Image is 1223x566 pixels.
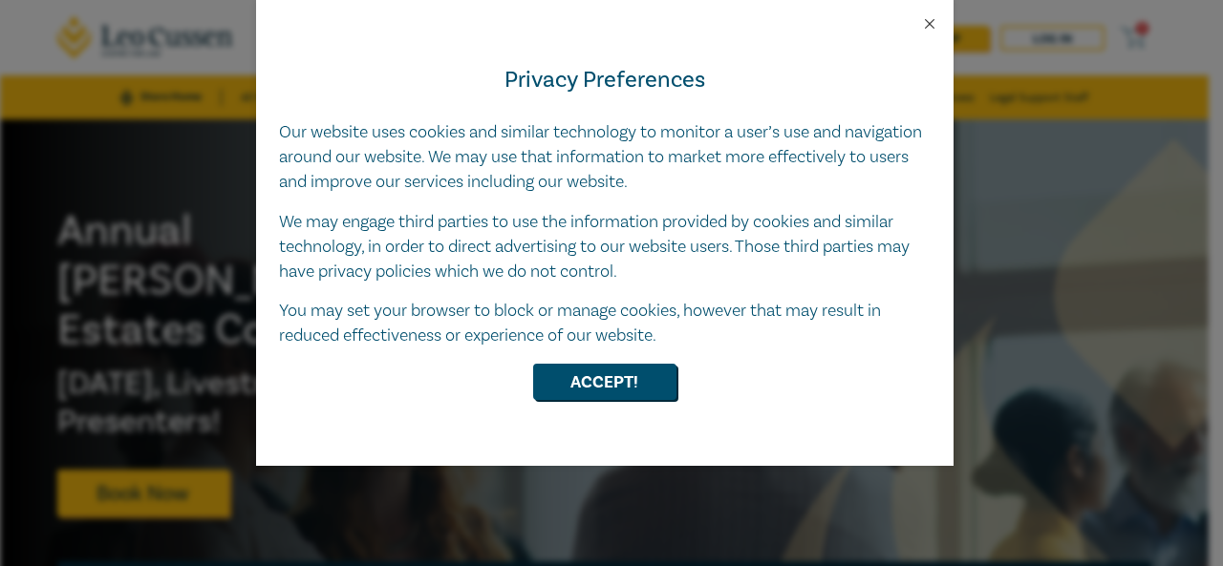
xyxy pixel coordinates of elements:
[533,364,676,400] button: Accept!
[279,299,931,348] p: You may set your browser to block or manage cookies, however that may result in reduced effective...
[279,63,931,97] h4: Privacy Preferences
[279,120,931,195] p: Our website uses cookies and similar technology to monitor a user’s use and navigation around our...
[279,210,931,284] p: We may engage third parties to use the information provided by cookies and similar technology, in...
[921,15,938,32] button: Close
